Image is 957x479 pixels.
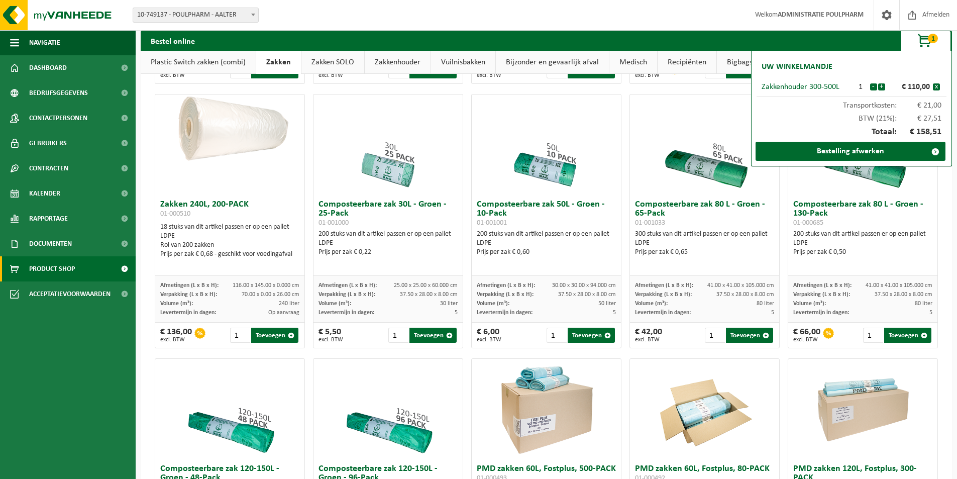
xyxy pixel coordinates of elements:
[141,31,205,50] h2: Bestel online
[929,310,932,316] span: 5
[866,282,932,289] span: 41.00 x 41.00 x 105.000 cm
[897,115,942,123] span: € 27,51
[431,51,495,74] a: Vuilnisbakken
[928,34,938,43] span: 1
[635,230,774,257] div: 300 stuks van dit artikel passen er op een pallet
[318,248,458,257] div: Prijs per zak € 0,22
[318,239,458,248] div: LDPE
[793,248,932,257] div: Prijs per zak € 0,50
[29,156,68,181] span: Contracten
[635,219,665,227] span: 01-001033
[394,282,458,289] span: 25.00 x 25.00 x 60.000 cm
[160,232,299,241] div: LDPE
[338,94,439,195] img: 01-001000
[251,328,298,343] button: Toevoegen
[29,106,87,131] span: Contactpersonen
[160,223,299,259] div: 18 stuks van dit artikel passen er op een pallet
[318,301,351,307] span: Volume (m³):
[477,328,501,343] div: € 6,00
[793,310,849,316] span: Levertermijn in dagen:
[496,359,597,459] img: 01-000493
[888,83,933,91] div: € 110,00
[256,51,301,74] a: Zakken
[635,310,691,316] span: Levertermijn in dagen:
[160,72,187,78] span: excl. BTW
[793,292,850,298] span: Verpakking (L x B x H):
[635,200,774,227] h3: Composteerbare zak 80 L - Groen - 65-Pack
[477,200,616,227] h3: Composteerbare zak 50L - Groen - 10-Pack
[717,51,763,74] a: Bigbags
[29,131,67,156] span: Gebruikers
[318,219,349,227] span: 01-001000
[160,292,217,298] span: Verpakking (L x B x H):
[160,210,190,218] span: 01-000510
[915,301,932,307] span: 80 liter
[477,292,534,298] span: Verpakking (L x B x H):
[757,301,774,307] span: 80 liter
[793,301,826,307] span: Volume (m³):
[852,83,870,91] div: 1
[726,63,773,78] button: Toevoegen
[477,301,509,307] span: Volume (m³):
[29,30,60,55] span: Navigatie
[613,310,616,316] span: 5
[318,310,374,316] span: Levertermijn in dagen:
[440,301,458,307] span: 30 liter
[409,63,457,78] button: Toevoegen
[793,337,820,343] span: excl. BTW
[477,219,507,227] span: 01-001001
[279,301,299,307] span: 240 liter
[568,328,615,343] button: Toevoegen
[778,11,864,19] strong: ADMINISTRATIE POULPHARM
[155,94,304,169] img: 01-000510
[635,337,662,343] span: excl. BTW
[793,230,932,257] div: 200 stuks van dit artikel passen er op een pallet
[160,328,192,343] div: € 136,00
[635,328,662,343] div: € 42,00
[863,328,884,343] input: 1
[301,51,364,74] a: Zakken SOLO
[160,337,192,343] span: excl. BTW
[635,301,668,307] span: Volume (m³):
[180,359,280,459] img: 01-001045
[875,292,932,298] span: 37.50 x 28.00 x 8.00 cm
[160,282,219,289] span: Afmetingen (L x B x H):
[897,128,942,137] span: € 158,51
[813,359,913,459] img: 01-000497
[133,8,259,23] span: 10-749137 - POULPHARM - AALTER
[477,248,616,257] div: Prijs per zak € 0,60
[757,97,946,110] div: Transportkosten:
[793,200,932,227] h3: Composteerbare zak 80 L - Groen - 130-Pack
[477,282,535,289] span: Afmetingen (L x B x H):
[635,239,774,248] div: LDPE
[29,256,75,281] span: Product Shop
[29,181,60,206] span: Kalender
[716,292,774,298] span: 37.50 x 28.00 x 8.00 cm
[388,328,409,343] input: 1
[757,110,946,123] div: BTW (21%):
[160,301,193,307] span: Volume (m³):
[655,94,755,195] img: 01-001033
[318,292,375,298] span: Verpakking (L x B x H):
[707,282,774,289] span: 41.00 x 41.00 x 105.000 cm
[757,56,837,78] h2: Uw winkelmandje
[762,83,852,91] div: Zakkenhouder 300-500L
[477,310,533,316] span: Levertermijn in dagen:
[133,8,258,22] span: 10-749137 - POULPHARM - AALTER
[635,292,692,298] span: Verpakking (L x B x H):
[933,83,940,90] button: x
[547,328,567,343] input: 1
[233,282,299,289] span: 116.00 x 145.00 x 0.000 cm
[568,63,615,78] button: Toevoegen
[318,230,458,257] div: 200 stuks van dit artikel passen er op een pallet
[29,80,88,106] span: Bedrijfsgegevens
[160,241,299,250] div: Rol van 200 zakken
[29,281,111,307] span: Acceptatievoorwaarden
[477,72,504,78] span: excl. BTW
[29,206,68,231] span: Rapportage
[318,282,377,289] span: Afmetingen (L x B x H):
[400,292,458,298] span: 37.50 x 28.00 x 8.00 cm
[496,94,597,195] img: 01-001001
[496,51,609,74] a: Bijzonder en gevaarlijk afval
[29,231,72,256] span: Documenten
